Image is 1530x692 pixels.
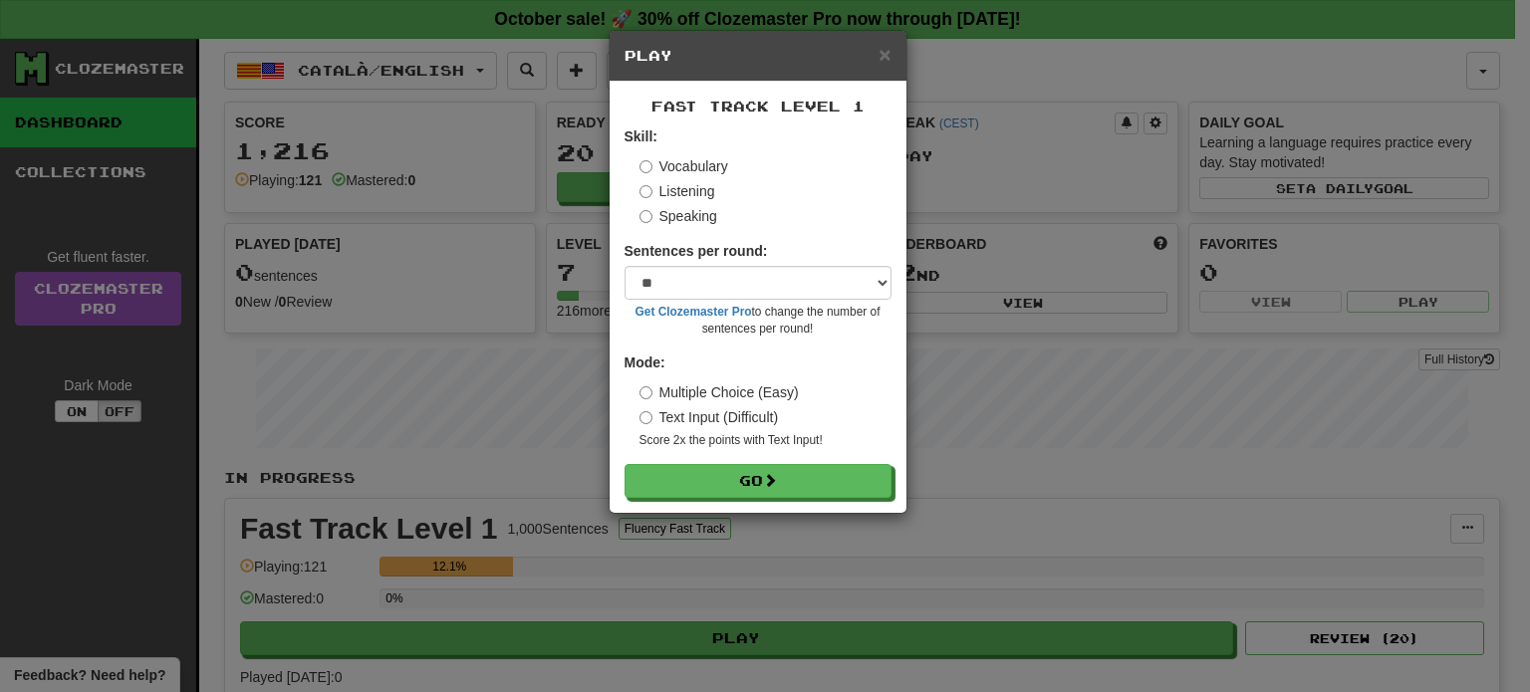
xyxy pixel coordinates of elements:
[651,98,865,115] span: Fast Track Level 1
[639,382,799,402] label: Multiple Choice (Easy)
[625,464,892,498] button: Go
[639,181,715,201] label: Listening
[625,354,665,370] strong: Mode:
[639,156,728,176] label: Vocabulary
[625,241,768,261] label: Sentences per round:
[639,386,652,399] input: Multiple Choice (Easy)
[639,407,779,427] label: Text Input (Difficult)
[639,411,652,424] input: Text Input (Difficult)
[636,305,752,319] a: Get Clozemaster Pro
[625,128,657,144] strong: Skill:
[879,44,891,65] button: Close
[639,210,652,223] input: Speaking
[625,46,892,66] h5: Play
[639,206,717,226] label: Speaking
[879,43,891,66] span: ×
[639,160,652,173] input: Vocabulary
[625,304,892,338] small: to change the number of sentences per round!
[639,185,652,198] input: Listening
[639,432,892,449] small: Score 2x the points with Text Input !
